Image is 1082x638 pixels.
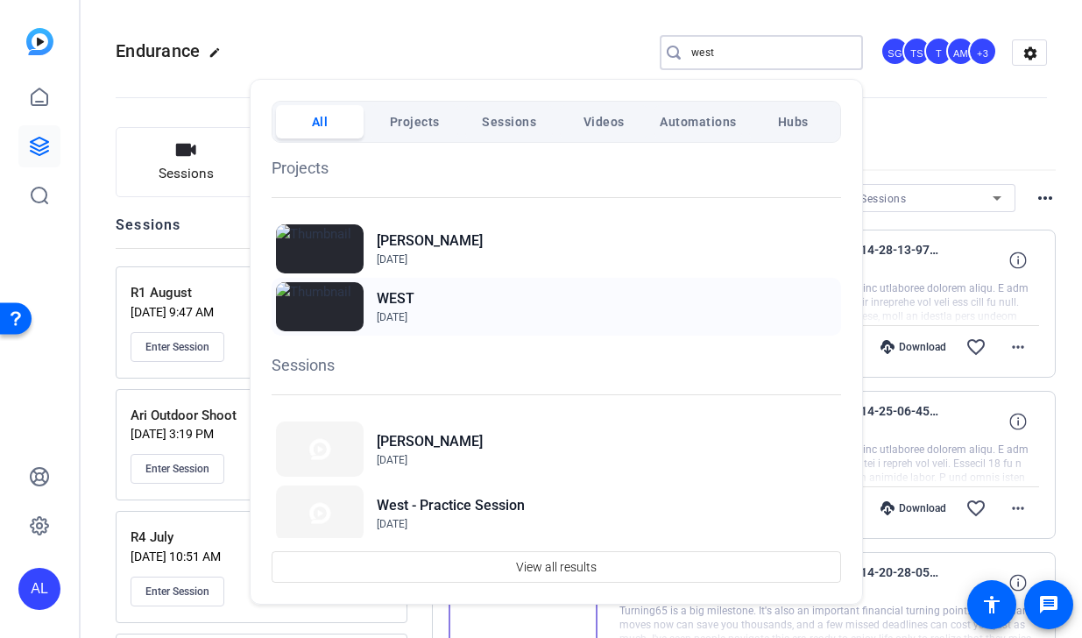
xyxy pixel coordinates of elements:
[482,106,536,138] span: Sessions
[272,353,841,377] h1: Sessions
[377,311,407,323] span: [DATE]
[390,106,440,138] span: Projects
[778,106,809,138] span: Hubs
[377,230,483,252] h2: [PERSON_NAME]
[312,106,329,138] span: All
[377,431,483,452] h2: [PERSON_NAME]
[276,224,364,273] img: Thumbnail
[377,518,407,530] span: [DATE]
[377,288,414,309] h2: WEST
[377,253,407,266] span: [DATE]
[377,454,407,466] span: [DATE]
[272,551,841,583] button: View all results
[660,106,737,138] span: Automations
[377,495,525,516] h2: West - Practice Session
[272,156,841,180] h1: Projects
[276,282,364,331] img: Thumbnail
[276,422,364,477] img: Thumbnail
[276,486,364,541] img: Thumbnail
[583,106,625,138] span: Videos
[516,550,597,584] span: View all results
